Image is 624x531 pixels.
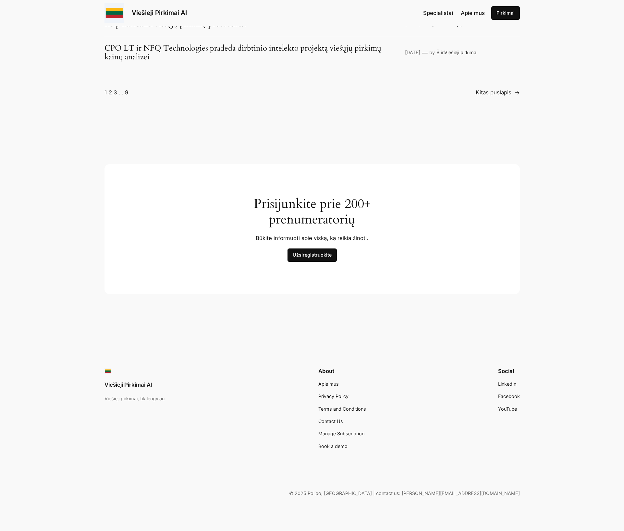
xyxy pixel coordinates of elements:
[212,196,413,227] h2: Prisijunkite prie 200+ prenumeratorių
[212,234,413,242] p: Būkite informuoti apie viską, ką reikia žinoti.
[318,393,349,400] a: Privacy Policy
[318,380,339,388] a: Apie mus
[444,21,477,27] a: Viešieji pirkimai
[498,380,520,413] nav: Footer navigation 3
[318,381,339,387] span: Apie mus
[132,9,187,17] a: Viešieji Pirkimai AI
[104,89,107,96] span: 1
[318,418,343,425] a: Contact Us
[498,380,516,388] a: LinkedIn
[109,89,112,96] a: 2
[444,50,477,55] a: Viešieji pirkimai
[104,490,520,497] p: © 2025 Polipo, [GEOGRAPHIC_DATA] | contact us: [PERSON_NAME][EMAIL_ADDRESS][DOMAIN_NAME]
[422,49,428,57] p: —
[476,88,520,97] a: Kitas puslapis
[498,405,517,413] a: YouTube
[114,89,117,96] a: 3
[104,368,111,374] img: Viešieji pirkimai logo
[104,20,247,28] a: Kaip nutraukti viešųjų pirkimų procedūras?
[318,430,364,437] a: Manage Subscription
[423,9,453,17] a: Specialistai
[104,395,165,402] p: Viešieji pirkimai, tik lengviau
[119,89,123,96] span: …
[288,248,337,262] a: Užsiregistruokite
[104,381,152,388] a: Viešieji Pirkimai AI
[318,380,366,450] nav: Footer navigation 4
[429,49,435,56] p: by
[441,21,444,27] span: in
[461,10,485,16] span: Apie mus
[498,393,520,400] a: Facebook
[318,368,366,374] h2: About
[498,368,520,374] h2: Social
[515,88,520,97] span: →
[423,10,453,16] span: Specialistai
[318,405,366,413] a: Terms and Conditions
[405,21,420,27] a: [DATE]
[318,443,348,449] span: Book a demo
[104,44,399,61] a: CPO LT ir NFQ Technologies pradeda dirbtinio intelekto projektą viešųjų pirkimų kainų analizei
[436,50,439,55] a: Š
[498,406,517,412] span: YouTube
[318,443,348,450] a: Book a demo
[318,406,366,412] span: Terms and Conditions
[461,9,485,17] a: Apie mus
[125,89,128,96] a: 9
[436,21,439,27] a: Š
[441,50,444,55] span: in
[498,393,520,399] span: Facebook
[318,431,364,436] span: Manage Subscription
[498,381,516,387] span: LinkedIn
[405,50,420,55] a: [DATE]
[423,9,485,17] nav: Navigation
[318,393,349,399] span: Privacy Policy
[491,6,520,20] a: Pirkimai
[104,3,124,23] img: Viešieji pirkimai logo
[318,418,343,424] span: Contact Us
[104,88,520,97] nav: Puslapiavimas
